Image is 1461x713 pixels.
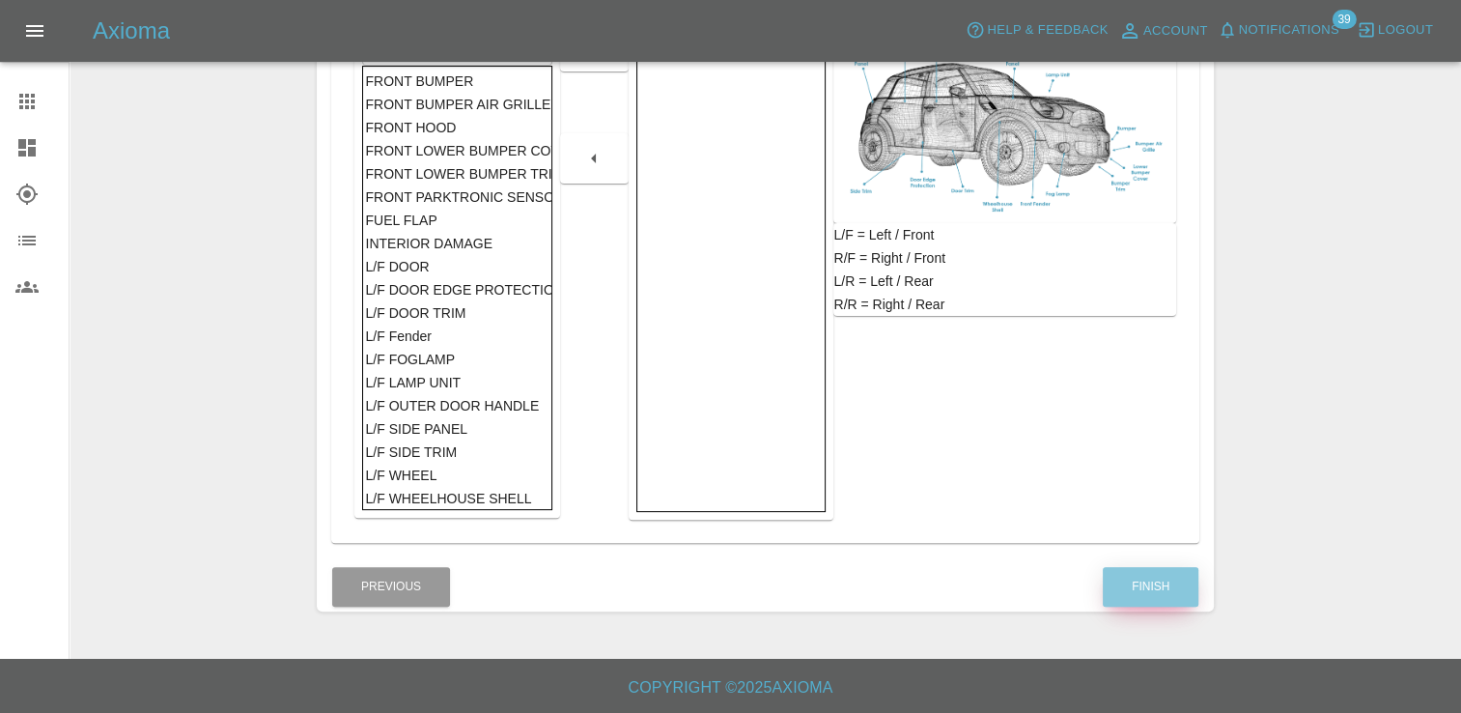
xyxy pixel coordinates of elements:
button: Finish [1103,567,1198,607]
div: FUEL FLAP [365,209,548,232]
div: L/F LAMP UNIT [365,371,548,394]
div: INTERIOR DAMAGE [365,232,548,255]
span: Account [1143,20,1208,43]
div: FRONT HOOD [365,116,548,139]
span: Notifications [1239,19,1339,42]
span: 39 [1332,10,1356,29]
div: L/F DOOR TRIM [365,301,548,325]
div: FRONT LOWER BUMPER COVER [365,139,548,162]
a: Account [1113,15,1213,46]
div: L/F DOOR [365,255,548,278]
div: FRONT BUMPER [365,70,548,93]
h5: Axioma [93,15,170,46]
div: L/F OUTER DOOR HANDLE [365,394,548,417]
div: L/F SIDE TRIM [365,441,548,464]
div: FRONT PARKTRONIC SENSOR/S [365,185,548,209]
div: FRONT LOWER BUMPER TRIM [365,162,548,185]
div: L/F SIDE PANEL [365,417,548,441]
div: L/F FOGLAMP [365,348,548,371]
h6: Copyright © 2025 Axioma [15,674,1446,701]
button: Help & Feedback [961,15,1112,45]
div: L/F DOOR EDGE PROTECTION [365,278,548,301]
img: car [841,29,1168,215]
div: L/F Fender [365,325,548,348]
button: Notifications [1213,15,1344,45]
div: L/F WHEEL [365,464,548,487]
div: FRONT BUMPER AIR GRILLE [365,93,548,116]
button: Open drawer [12,8,58,54]
div: L/F = Left / Front R/F = Right / Front L/R = Left / Rear R/R = Right / Rear [833,223,1176,316]
span: Help & Feedback [987,19,1108,42]
button: Previous [332,567,450,607]
div: L/F WHEELHOUSE SHELL [365,487,548,510]
button: Logout [1352,15,1438,45]
span: Logout [1378,19,1433,42]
